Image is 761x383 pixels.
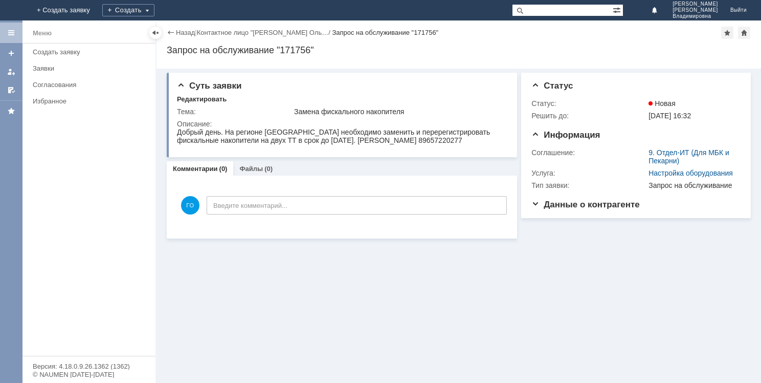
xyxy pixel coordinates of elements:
[531,148,646,157] div: Соглашение:
[673,1,718,7] span: [PERSON_NAME]
[173,165,218,173] a: Комментарии
[195,28,196,36] div: |
[531,130,600,140] span: Информация
[531,200,640,209] span: Данные о контрагенте
[102,4,154,16] div: Создать
[531,81,573,91] span: Статус
[29,44,153,60] a: Создать заявку
[3,82,19,98] a: Мои согласования
[33,363,145,370] div: Версия: 4.18.0.9.26.1362 (1362)
[167,45,751,55] div: Запрос на обслуживание "171756"
[294,108,504,116] div: Замена фискального накопителя
[29,77,153,93] a: Согласования
[176,29,195,36] a: Назад
[3,45,19,61] a: Создать заявку
[177,120,506,128] div: Описание:
[613,5,623,14] span: Расширенный поиск
[33,371,145,378] div: © NAUMEN [DATE]-[DATE]
[531,169,646,177] div: Услуга:
[33,81,149,89] div: Согласования
[648,181,736,189] div: Запрос на обслуживание
[33,97,138,105] div: Избранное
[177,95,227,103] div: Редактировать
[648,112,691,120] span: [DATE] 16:32
[177,81,241,91] span: Суть заявки
[33,65,149,72] div: Заявки
[738,27,750,39] div: Сделать домашней страницей
[648,148,729,165] a: 9. Отдел-ИТ (Для МБК и Пекарни)
[197,29,332,36] div: /
[33,48,149,56] div: Создать заявку
[177,108,292,116] div: Тема:
[648,99,676,108] span: Новая
[181,196,199,215] span: ГО
[531,99,646,108] div: Статус:
[673,13,718,19] span: Владимировна
[648,169,733,177] a: Настройка оборудования
[264,165,273,173] div: (0)
[721,27,733,39] div: Добавить в избранное
[219,165,228,173] div: (0)
[197,29,329,36] a: Контактное лицо "[PERSON_NAME] Оль…
[531,181,646,189] div: Тип заявки:
[3,63,19,80] a: Мои заявки
[332,29,438,36] div: Запрос на обслуживание "171756"
[239,165,263,173] a: Файлы
[29,60,153,76] a: Заявки
[149,27,162,39] div: Скрыть меню
[531,112,646,120] div: Решить до:
[673,7,718,13] span: [PERSON_NAME]
[33,27,52,39] div: Меню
